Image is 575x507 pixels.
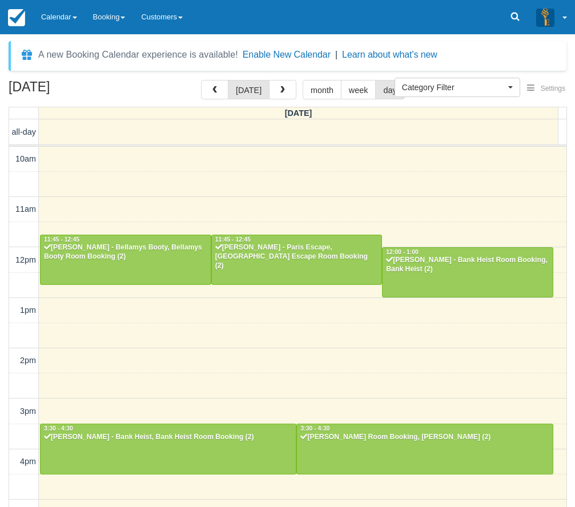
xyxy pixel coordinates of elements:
[15,154,36,163] span: 10am
[335,50,337,59] span: |
[215,243,379,271] div: [PERSON_NAME] - Paris Escape, [GEOGRAPHIC_DATA] Escape Room Booking (2)
[243,49,331,61] button: Enable New Calendar
[211,235,383,285] a: 11:45 - 12:45[PERSON_NAME] - Paris Escape, [GEOGRAPHIC_DATA] Escape Room Booking (2)
[300,433,549,442] div: [PERSON_NAME] Room Booking, [PERSON_NAME] (2)
[40,424,296,474] a: 3:30 - 4:30[PERSON_NAME] - Bank Heist, Bank Heist Room Booking (2)
[44,236,79,243] span: 11:45 - 12:45
[20,457,36,466] span: 4pm
[9,80,153,101] h2: [DATE]
[382,247,553,297] a: 12:00 - 1:00[PERSON_NAME] - Bank Heist Room Booking, Bank Heist (2)
[395,78,520,97] button: Category Filter
[15,204,36,214] span: 11am
[303,80,341,99] button: month
[375,80,404,99] button: day
[402,82,505,93] span: Category Filter
[38,48,238,62] div: A new Booking Calendar experience is available!
[520,81,572,97] button: Settings
[20,356,36,365] span: 2pm
[285,108,312,118] span: [DATE]
[296,424,553,474] a: 3:30 - 4:30[PERSON_NAME] Room Booking, [PERSON_NAME] (2)
[40,235,211,285] a: 11:45 - 12:45[PERSON_NAME] - Bellamys Booty, Bellamys Booty Room Booking (2)
[541,84,565,92] span: Settings
[12,127,36,136] span: all-day
[536,8,554,26] img: A3
[20,407,36,416] span: 3pm
[44,425,73,432] span: 3:30 - 4:30
[300,425,329,432] span: 3:30 - 4:30
[8,9,25,26] img: checkfront-main-nav-mini-logo.png
[228,80,270,99] button: [DATE]
[43,433,293,442] div: [PERSON_NAME] - Bank Heist, Bank Heist Room Booking (2)
[43,243,208,261] div: [PERSON_NAME] - Bellamys Booty, Bellamys Booty Room Booking (2)
[20,305,36,315] span: 1pm
[341,80,376,99] button: week
[342,50,437,59] a: Learn about what's new
[215,236,251,243] span: 11:45 - 12:45
[385,256,550,274] div: [PERSON_NAME] - Bank Heist Room Booking, Bank Heist (2)
[386,249,419,255] span: 12:00 - 1:00
[15,255,36,264] span: 12pm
